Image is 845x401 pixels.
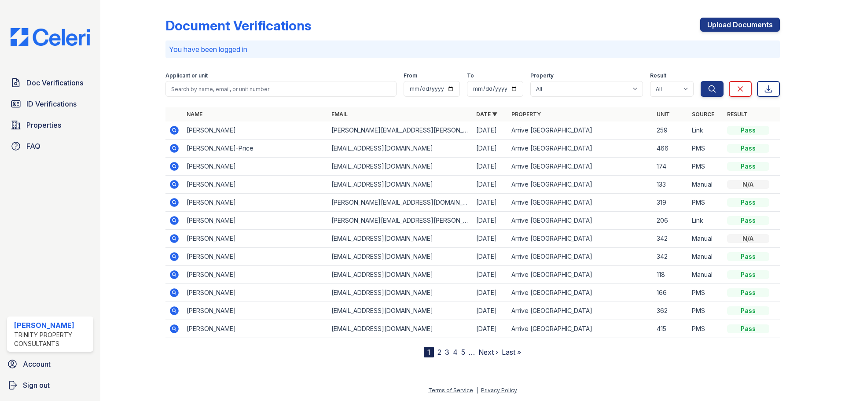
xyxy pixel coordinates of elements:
[508,320,653,338] td: Arrive [GEOGRAPHIC_DATA]
[183,140,328,158] td: [PERSON_NAME]-Price
[328,194,473,212] td: [PERSON_NAME][EMAIL_ADDRESS][DOMAIN_NAME]
[183,121,328,140] td: [PERSON_NAME]
[508,266,653,284] td: Arrive [GEOGRAPHIC_DATA]
[473,266,508,284] td: [DATE]
[653,284,688,302] td: 166
[502,348,521,357] a: Last »
[183,284,328,302] td: [PERSON_NAME]
[469,347,475,357] span: …
[508,140,653,158] td: Arrive [GEOGRAPHIC_DATA]
[467,72,474,79] label: To
[688,248,724,266] td: Manual
[461,348,465,357] a: 5
[727,180,769,189] div: N/A
[14,320,90,331] div: [PERSON_NAME]
[688,284,724,302] td: PMS
[508,302,653,320] td: Arrive [GEOGRAPHIC_DATA]
[727,111,748,118] a: Result
[165,18,311,33] div: Document Verifications
[700,18,780,32] a: Upload Documents
[453,348,458,357] a: 4
[169,44,776,55] p: You have been logged in
[328,302,473,320] td: [EMAIL_ADDRESS][DOMAIN_NAME]
[727,216,769,225] div: Pass
[653,302,688,320] td: 362
[165,81,397,97] input: Search by name, email, or unit number
[653,248,688,266] td: 342
[328,230,473,248] td: [EMAIL_ADDRESS][DOMAIN_NAME]
[727,126,769,135] div: Pass
[473,176,508,194] td: [DATE]
[26,120,61,130] span: Properties
[692,111,714,118] a: Source
[653,266,688,284] td: 118
[476,387,478,394] div: |
[508,121,653,140] td: Arrive [GEOGRAPHIC_DATA]
[183,248,328,266] td: [PERSON_NAME]
[688,194,724,212] td: PMS
[511,111,541,118] a: Property
[508,230,653,248] td: Arrive [GEOGRAPHIC_DATA]
[727,270,769,279] div: Pass
[328,284,473,302] td: [EMAIL_ADDRESS][DOMAIN_NAME]
[183,320,328,338] td: [PERSON_NAME]
[657,111,670,118] a: Unit
[183,194,328,212] td: [PERSON_NAME]
[328,140,473,158] td: [EMAIL_ADDRESS][DOMAIN_NAME]
[428,387,473,394] a: Terms of Service
[26,99,77,109] span: ID Verifications
[508,248,653,266] td: Arrive [GEOGRAPHIC_DATA]
[653,176,688,194] td: 133
[183,302,328,320] td: [PERSON_NAME]
[183,212,328,230] td: [PERSON_NAME]
[688,140,724,158] td: PMS
[183,158,328,176] td: [PERSON_NAME]
[404,72,417,79] label: From
[476,111,497,118] a: Date ▼
[727,234,769,243] div: N/A
[481,387,517,394] a: Privacy Policy
[23,380,50,390] span: Sign out
[26,141,40,151] span: FAQ
[508,284,653,302] td: Arrive [GEOGRAPHIC_DATA]
[688,121,724,140] td: Link
[437,348,441,357] a: 2
[727,306,769,315] div: Pass
[727,324,769,333] div: Pass
[530,72,554,79] label: Property
[4,376,97,394] a: Sign out
[328,158,473,176] td: [EMAIL_ADDRESS][DOMAIN_NAME]
[653,230,688,248] td: 342
[653,212,688,230] td: 206
[653,121,688,140] td: 259
[328,320,473,338] td: [EMAIL_ADDRESS][DOMAIN_NAME]
[331,111,348,118] a: Email
[328,176,473,194] td: [EMAIL_ADDRESS][DOMAIN_NAME]
[445,348,449,357] a: 3
[688,176,724,194] td: Manual
[4,28,97,46] img: CE_Logo_Blue-a8612792a0a2168367f1c8372b55b34899dd931a85d93a1a3d3e32e68fde9ad4.png
[727,162,769,171] div: Pass
[328,266,473,284] td: [EMAIL_ADDRESS][DOMAIN_NAME]
[473,302,508,320] td: [DATE]
[688,302,724,320] td: PMS
[424,347,434,357] div: 1
[183,176,328,194] td: [PERSON_NAME]
[7,137,93,155] a: FAQ
[7,95,93,113] a: ID Verifications
[473,158,508,176] td: [DATE]
[473,212,508,230] td: [DATE]
[688,212,724,230] td: Link
[478,348,498,357] a: Next ›
[23,359,51,369] span: Account
[688,158,724,176] td: PMS
[473,284,508,302] td: [DATE]
[508,176,653,194] td: Arrive [GEOGRAPHIC_DATA]
[727,198,769,207] div: Pass
[688,230,724,248] td: Manual
[26,77,83,88] span: Doc Verifications
[727,288,769,297] div: Pass
[473,140,508,158] td: [DATE]
[165,72,208,79] label: Applicant or unit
